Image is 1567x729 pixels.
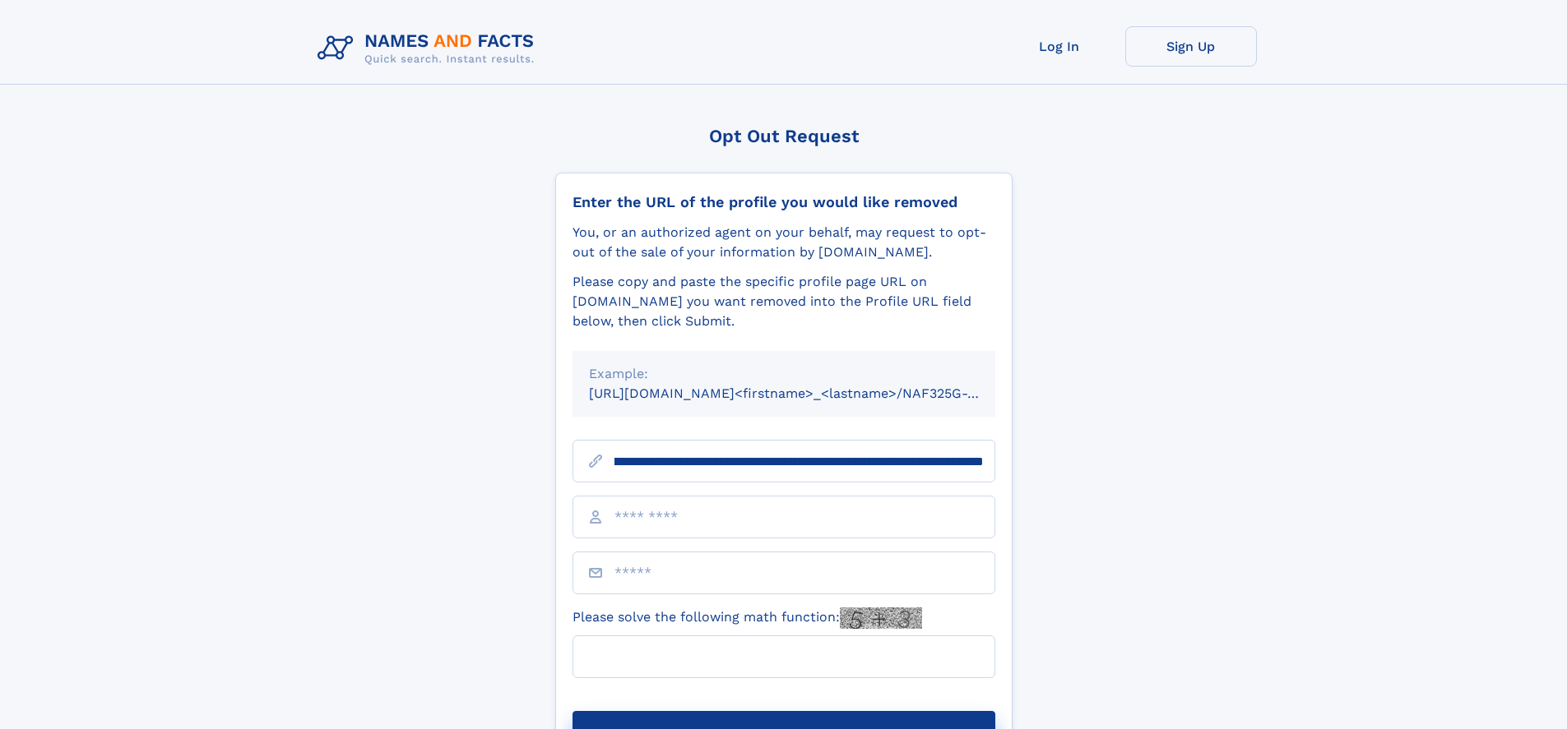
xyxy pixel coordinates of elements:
[573,193,995,211] div: Enter the URL of the profile you would like removed
[994,26,1125,67] a: Log In
[1125,26,1257,67] a: Sign Up
[589,364,979,384] div: Example:
[573,272,995,331] div: Please copy and paste the specific profile page URL on [DOMAIN_NAME] you want removed into the Pr...
[573,223,995,262] div: You, or an authorized agent on your behalf, may request to opt-out of the sale of your informatio...
[555,126,1013,146] div: Opt Out Request
[311,26,548,71] img: Logo Names and Facts
[573,607,922,629] label: Please solve the following math function:
[589,385,1027,401] small: [URL][DOMAIN_NAME]<firstname>_<lastname>/NAF325G-xxxxxxxx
